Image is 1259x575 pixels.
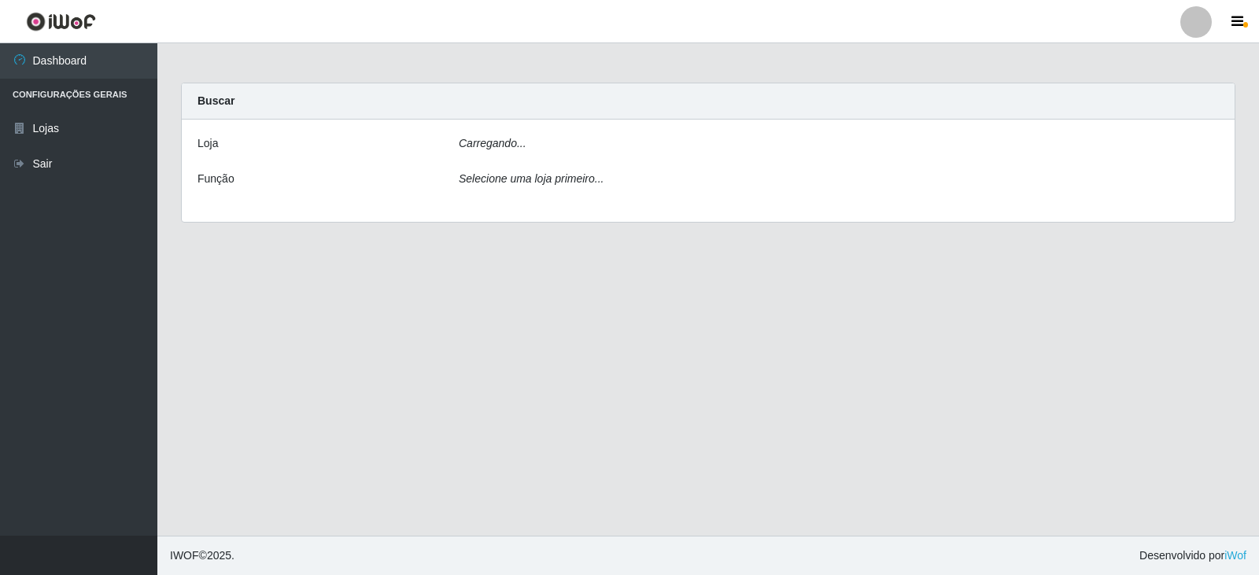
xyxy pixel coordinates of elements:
[198,94,234,107] strong: Buscar
[459,172,604,185] i: Selecione uma loja primeiro...
[1139,547,1246,564] span: Desenvolvido por
[198,171,234,187] label: Função
[26,12,96,31] img: CoreUI Logo
[1224,549,1246,562] a: iWof
[459,137,526,149] i: Carregando...
[198,135,218,152] label: Loja
[170,549,199,562] span: IWOF
[170,547,234,564] span: © 2025 .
